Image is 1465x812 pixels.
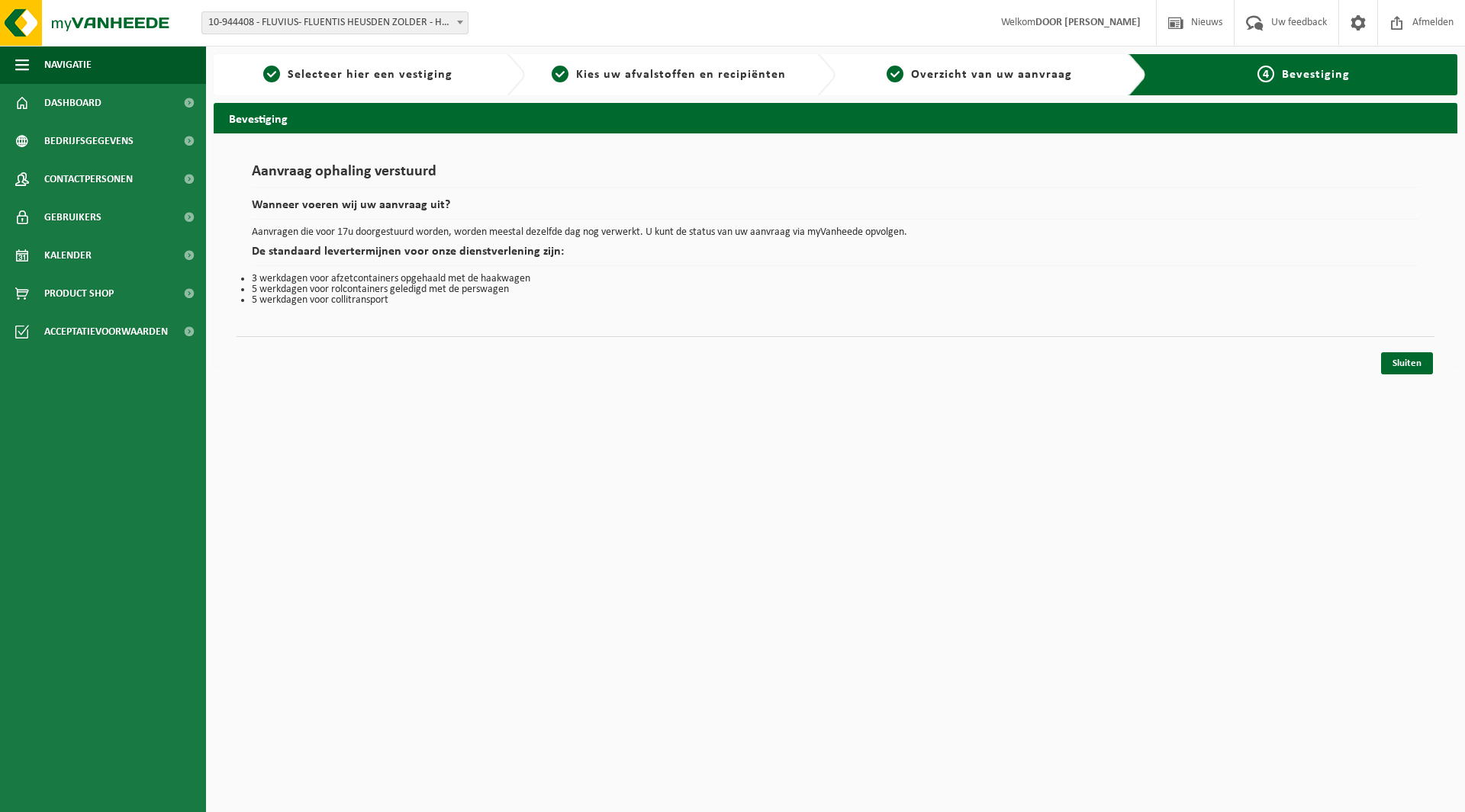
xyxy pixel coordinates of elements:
[252,284,1419,295] li: 5 werkdagen voor rolcontainers geledigd met de perswagen
[887,66,903,82] span: 3
[252,295,1419,306] li: 5 werkdagen voor collitransport
[288,69,452,81] span: Selecteer hier een vestiging
[202,12,468,34] span: 10-944408 - FLUVIUS- FLUENTIS HEUSDEN ZOLDER - HEUSDEN-ZOLDER
[214,103,1457,133] h2: Bevestiging
[252,199,1419,220] h2: Wanneer voeren wij uw aanvraag uit?
[44,313,168,351] span: Acceptatievoorwaarden
[1381,352,1433,374] a: Sluiten
[252,274,1419,284] li: 3 werkdagen voor afzetcontainers opgehaald met de haakwagen
[843,66,1116,84] a: 3Overzicht van uw aanvraag
[552,66,568,82] span: 2
[263,66,280,82] span: 1
[201,11,468,34] span: 10-944408 - FLUVIUS- FLUENTIS HEUSDEN ZOLDER - HEUSDEN-ZOLDER
[252,246,1419,266] h2: De standaard levertermijnen voor onze dienstverlening zijn:
[44,198,101,236] span: Gebruikers
[44,122,134,160] span: Bedrijfsgegevens
[533,66,806,84] a: 2Kies uw afvalstoffen en recipiënten
[44,46,92,84] span: Navigatie
[8,778,255,812] iframe: chat widget
[44,84,101,122] span: Dashboard
[911,69,1072,81] span: Overzicht van uw aanvraag
[44,274,114,313] span: Product Shop
[44,236,92,274] span: Kalender
[44,160,133,198] span: Contactpersonen
[1282,69,1350,81] span: Bevestiging
[576,69,786,81] span: Kies uw afvalstoffen en recipiënten
[252,164,1419,188] h1: Aanvraag ophaling verstuurd
[1257,66,1274,82] span: 4
[221,66,494,84] a: 1Selecteer hier een vestiging
[1035,17,1141,28] strong: DOOR [PERSON_NAME]
[252,227,1419,238] p: Aanvragen die voor 17u doorgestuurd worden, worden meestal dezelfde dag nog verwerkt. U kunt de s...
